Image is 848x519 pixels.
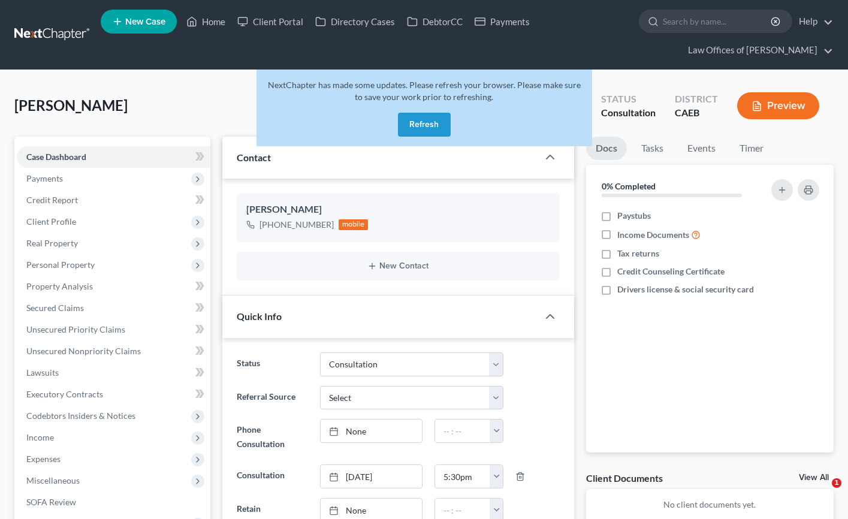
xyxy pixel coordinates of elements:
[26,432,54,442] span: Income
[435,420,491,442] input: -- : --
[268,80,581,102] span: NextChapter has made some updates. Please refresh your browser. Please make sure to save your wor...
[737,92,819,119] button: Preview
[321,420,421,442] a: None
[26,259,95,270] span: Personal Property
[807,478,836,507] iframe: Intercom live chat
[26,238,78,248] span: Real Property
[17,276,210,297] a: Property Analysis
[617,210,651,222] span: Paystubs
[26,411,135,421] span: Codebtors Insiders & Notices
[401,11,469,32] a: DebtorCC
[17,297,210,319] a: Secured Claims
[678,137,725,160] a: Events
[14,96,128,114] span: [PERSON_NAME]
[237,152,271,163] span: Contact
[793,11,833,32] a: Help
[601,92,656,106] div: Status
[26,216,76,227] span: Client Profile
[231,464,315,488] label: Consultation
[125,17,165,26] span: New Case
[601,106,656,120] div: Consultation
[596,499,824,511] p: No client documents yet.
[259,219,334,231] div: [PHONE_NUMBER]
[682,40,833,61] a: Law Offices of [PERSON_NAME]
[17,146,210,168] a: Case Dashboard
[26,454,61,464] span: Expenses
[617,248,659,259] span: Tax returns
[17,491,210,513] a: SOFA Review
[17,384,210,405] a: Executory Contracts
[675,92,718,106] div: District
[26,497,76,507] span: SOFA Review
[17,340,210,362] a: Unsecured Nonpriority Claims
[26,324,125,334] span: Unsecured Priority Claims
[730,137,773,160] a: Timer
[309,11,401,32] a: Directory Cases
[26,173,63,183] span: Payments
[237,310,282,322] span: Quick Info
[799,473,829,482] a: View All
[231,11,309,32] a: Client Portal
[602,181,656,191] strong: 0% Completed
[586,137,627,160] a: Docs
[435,465,491,488] input: -- : --
[231,386,315,410] label: Referral Source
[26,475,80,485] span: Miscellaneous
[26,389,103,399] span: Executory Contracts
[231,419,315,455] label: Phone Consultation
[675,106,718,120] div: CAEB
[26,303,84,313] span: Secured Claims
[663,10,772,32] input: Search by name...
[180,11,231,32] a: Home
[321,465,421,488] a: [DATE]
[26,367,59,378] span: Lawsuits
[398,113,451,137] button: Refresh
[339,219,369,230] div: mobile
[17,362,210,384] a: Lawsuits
[26,152,86,162] span: Case Dashboard
[26,346,141,356] span: Unsecured Nonpriority Claims
[617,229,689,241] span: Income Documents
[17,319,210,340] a: Unsecured Priority Claims
[26,281,93,291] span: Property Analysis
[469,11,536,32] a: Payments
[632,137,673,160] a: Tasks
[586,472,663,484] div: Client Documents
[246,203,550,217] div: [PERSON_NAME]
[617,265,725,277] span: Credit Counseling Certificate
[246,261,550,271] button: New Contact
[17,189,210,211] a: Credit Report
[26,195,78,205] span: Credit Report
[832,478,841,488] span: 1
[231,352,315,376] label: Status
[617,283,754,295] span: Drivers license & social security card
